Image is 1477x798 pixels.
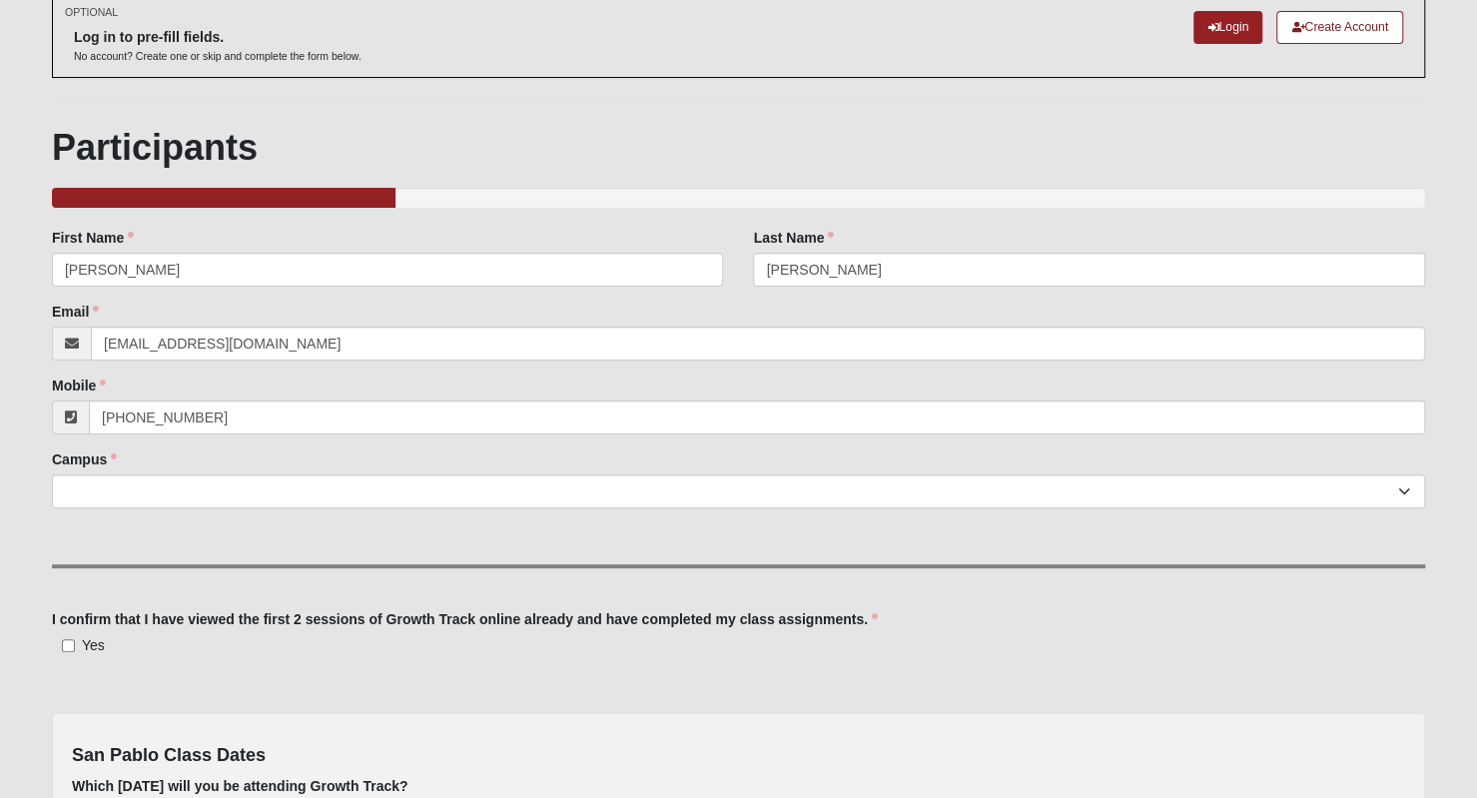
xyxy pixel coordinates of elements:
p: No account? Create one or skip and complete the form below. [74,49,362,64]
a: Login [1193,11,1262,44]
label: I confirm that I have viewed the first 2 sessions of Growth Track online already and have complet... [52,609,878,629]
h6: Log in to pre-fill fields. [74,29,362,46]
h4: San Pablo Class Dates [72,745,1405,767]
small: OPTIONAL [65,5,118,20]
a: Create Account [1276,11,1403,44]
h1: Participants [52,126,1425,169]
label: First Name [52,228,134,248]
label: Last Name [753,228,834,248]
label: Mobile [52,376,106,396]
span: Yes [82,637,105,653]
label: Email [52,302,99,322]
label: Campus [52,449,117,469]
label: Which [DATE] will you be attending Growth Track? [72,776,408,796]
input: Yes [62,639,75,652]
